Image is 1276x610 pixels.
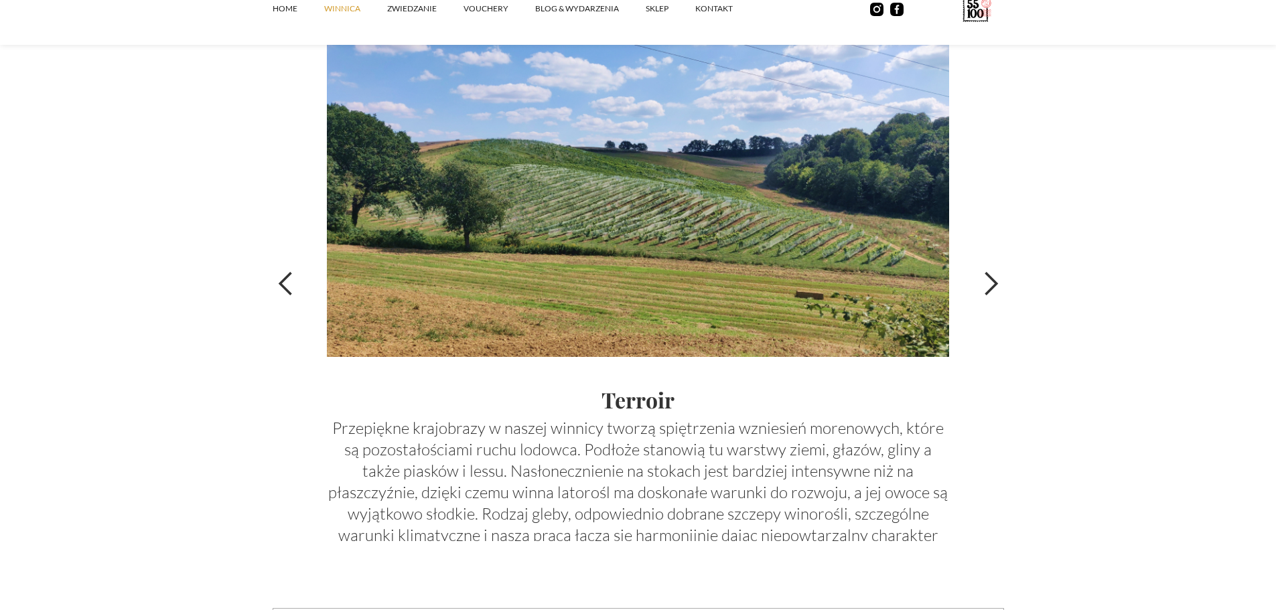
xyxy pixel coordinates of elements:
p: Przepiękne krajobrazy w naszej winnicy tworzą spiętrzenia wzniesień morenowych, które są pozostał... [327,417,948,567]
div: 1 of 3 [273,27,1004,541]
div: previous slide [273,27,326,541]
h1: Terroir [327,389,948,410]
div: carousel [273,27,1004,541]
div: next slide [950,27,1004,541]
